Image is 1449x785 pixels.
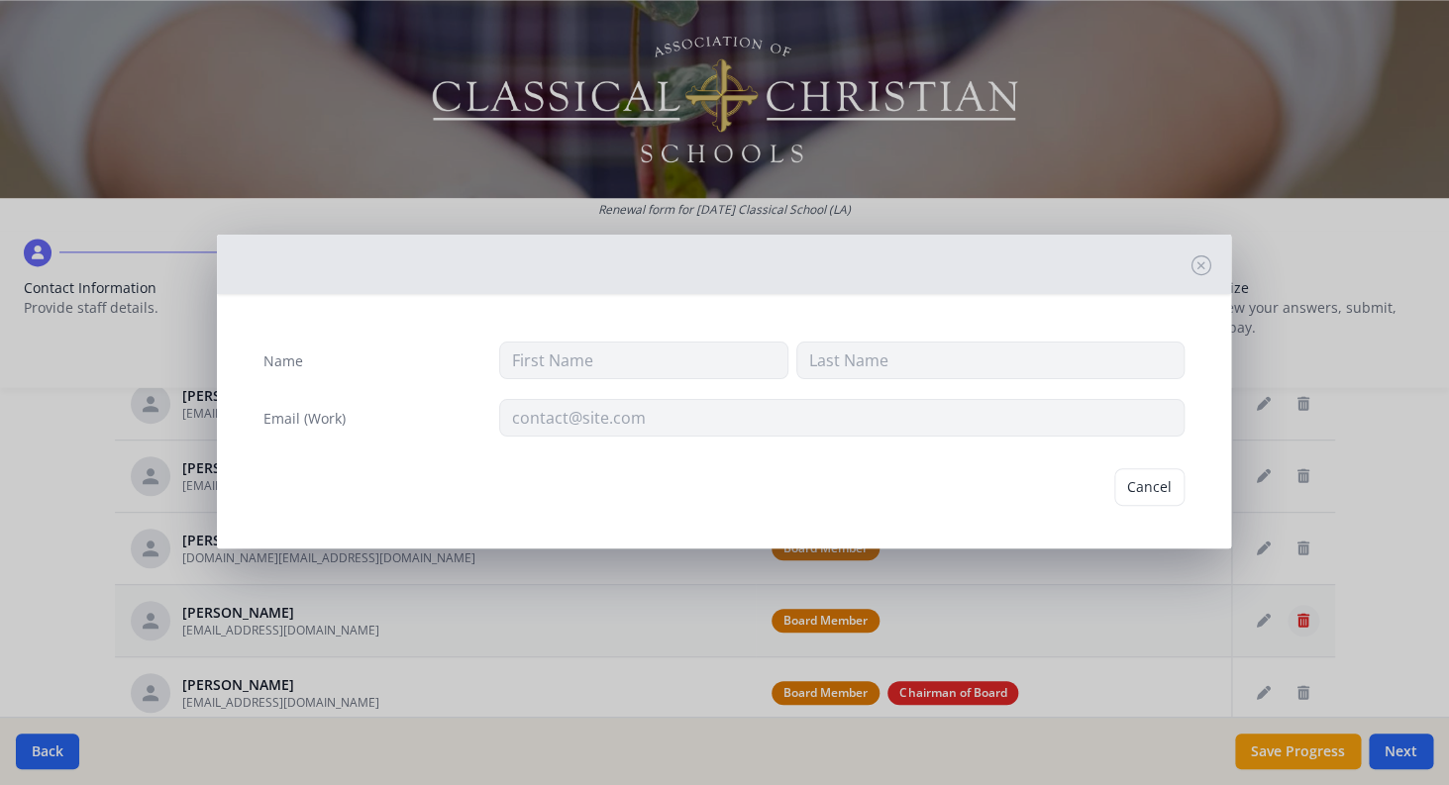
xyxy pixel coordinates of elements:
[499,399,1186,437] input: contact@site.com
[1114,468,1185,506] button: Cancel
[796,342,1185,379] input: Last Name
[263,409,346,429] label: Email (Work)
[263,351,303,371] label: Name
[499,342,788,379] input: First Name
